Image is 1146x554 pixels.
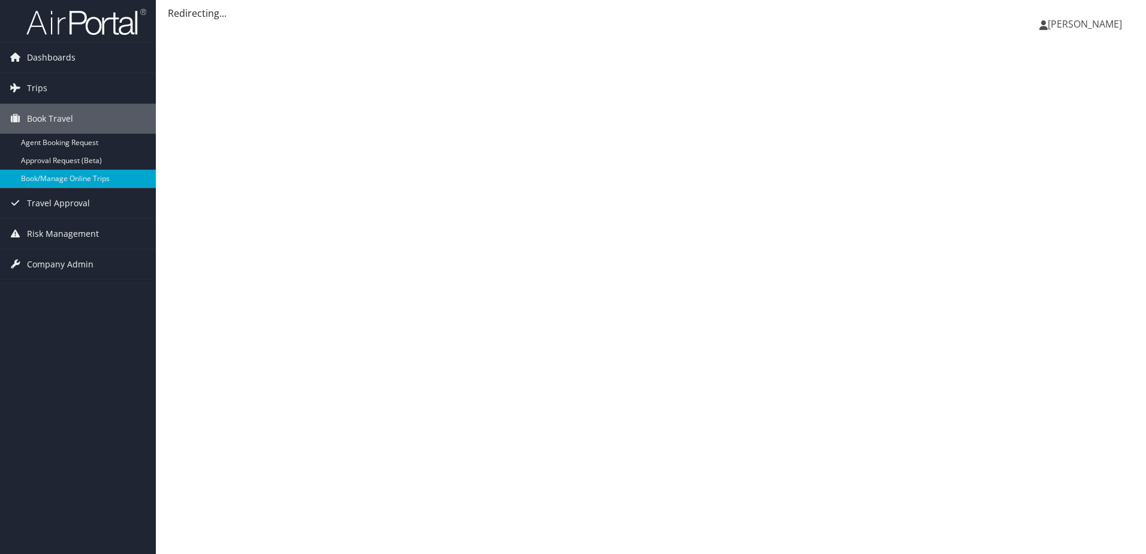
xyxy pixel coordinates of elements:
[26,8,146,36] img: airportal-logo.png
[27,43,76,73] span: Dashboards
[27,249,94,279] span: Company Admin
[27,188,90,218] span: Travel Approval
[1039,6,1134,42] a: [PERSON_NAME]
[168,6,1134,20] div: Redirecting...
[1048,17,1122,31] span: [PERSON_NAME]
[27,104,73,134] span: Book Travel
[27,73,47,103] span: Trips
[27,219,99,249] span: Risk Management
